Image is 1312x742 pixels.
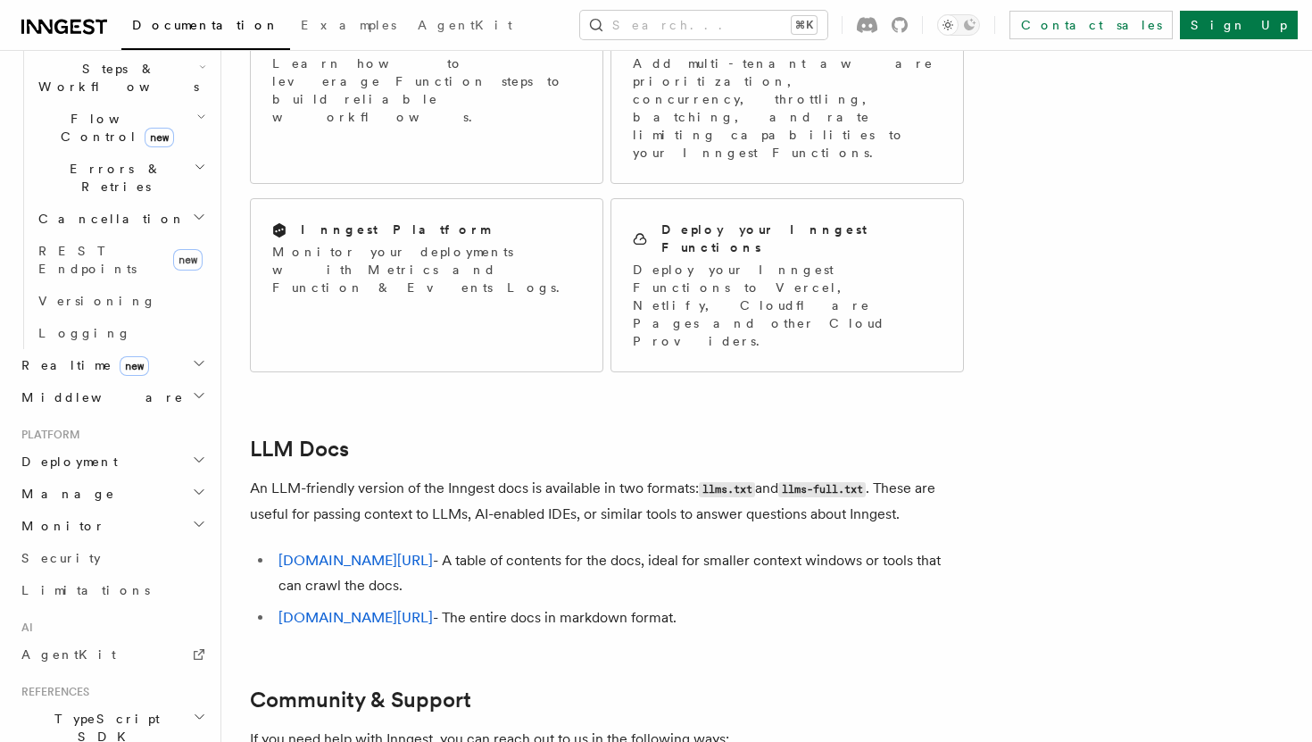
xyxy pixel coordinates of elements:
button: Toggle dark mode [937,14,980,36]
a: Examples [290,5,407,48]
code: llms-full.txt [778,482,866,497]
button: Middleware [14,381,210,413]
a: [DOMAIN_NAME][URL] [278,552,433,569]
p: Monitor your deployments with Metrics and Function & Events Logs. [272,243,581,296]
button: Realtimenew [14,349,210,381]
span: new [120,356,149,376]
span: Middleware [14,388,184,406]
code: llms.txt [699,482,755,497]
a: Community & Support [250,688,471,713]
span: Examples [301,18,396,32]
a: Limitations [14,574,210,606]
a: Function stepsLearn how to leverage Function steps to build reliable workflows. [250,10,603,184]
a: AgentKit [407,5,523,48]
a: Documentation [121,5,290,50]
a: AgentKit [14,638,210,671]
span: Logging [38,326,131,340]
span: Cancellation [31,210,186,228]
span: Deployment [14,453,118,471]
a: Inngest PlatformMonitor your deployments with Metrics and Function & Events Logs. [250,198,603,372]
a: Sign Up [1180,11,1298,39]
a: LLM Docs [250,437,349,462]
button: Search...⌘K [580,11,827,39]
a: [DOMAIN_NAME][URL] [278,609,433,626]
a: Flow ControlAdd multi-tenant aware prioritization, concurrency, throttling, batching, and rate li... [610,10,964,184]
span: Documentation [132,18,279,32]
p: Deploy your Inngest Functions to Vercel, Netlify, Cloudflare Pages and other Cloud Providers. [633,261,942,350]
button: Cancellation [31,203,210,235]
span: Steps & Workflows [31,60,199,96]
p: An LLM-friendly version of the Inngest docs is available in two formats: and . These are useful f... [250,476,964,527]
p: Learn how to leverage Function steps to build reliable workflows. [272,54,581,126]
span: Manage [14,485,115,503]
span: References [14,685,89,699]
button: Errors & Retries [31,153,210,203]
span: AgentKit [21,647,116,662]
span: Platform [14,428,80,442]
span: Versioning [38,294,156,308]
a: Versioning [31,285,210,317]
div: Inngest Functions [14,21,210,349]
span: new [173,249,203,271]
li: - The entire docs in markdown format. [273,605,964,630]
span: AI [14,621,33,635]
li: - A table of contents for the docs, ideal for smaller context windows or tools that can crawl the... [273,548,964,598]
span: new [145,128,174,147]
kbd: ⌘K [792,16,817,34]
a: Security [14,542,210,574]
span: Realtime [14,356,149,374]
p: Add multi-tenant aware prioritization, concurrency, throttling, batching, and rate limiting capab... [633,54,942,162]
button: Manage [14,478,210,510]
span: Monitor [14,517,105,535]
span: Flow Control [31,110,196,146]
button: Deployment [14,446,210,478]
span: Errors & Retries [31,160,194,196]
span: AgentKit [418,18,512,32]
a: Deploy your Inngest FunctionsDeploy your Inngest Functions to Vercel, Netlify, Cloudflare Pages a... [610,198,964,372]
a: Contact sales [1009,11,1173,39]
button: Monitor [14,510,210,542]
a: Logging [31,317,210,349]
h2: Deploy your Inngest Functions [661,221,942,256]
span: REST Endpoints [38,244,137,276]
span: Security [21,551,101,565]
span: Limitations [21,583,150,597]
a: REST Endpointsnew [31,235,210,285]
h2: Inngest Platform [301,221,490,238]
button: Steps & Workflows [31,53,210,103]
button: Flow Controlnew [31,103,210,153]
